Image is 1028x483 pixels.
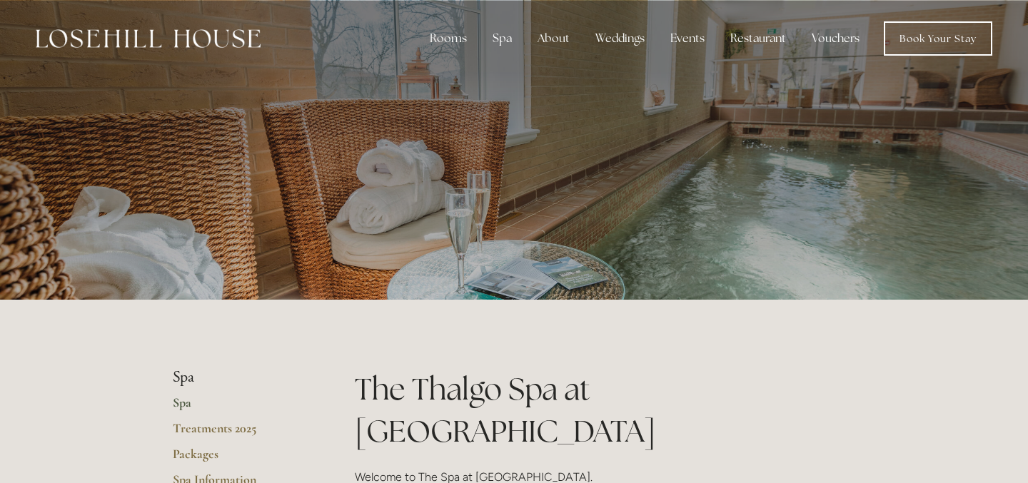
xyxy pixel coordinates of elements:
[418,24,478,53] div: Rooms
[526,24,581,53] div: About
[173,368,309,387] li: Spa
[800,24,871,53] a: Vouchers
[173,395,309,420] a: Spa
[36,29,261,48] img: Losehill House
[173,446,309,472] a: Packages
[884,21,992,56] a: Book Your Stay
[173,420,309,446] a: Treatments 2025
[584,24,656,53] div: Weddings
[659,24,716,53] div: Events
[481,24,523,53] div: Spa
[355,368,855,452] h1: The Thalgo Spa at [GEOGRAPHIC_DATA]
[719,24,797,53] div: Restaurant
